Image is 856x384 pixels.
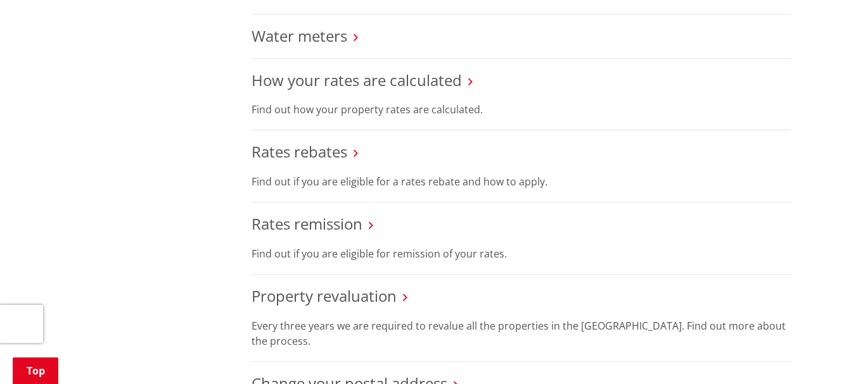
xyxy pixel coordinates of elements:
p: Find out if you are eligible for a rates rebate and how to apply. [252,174,791,189]
p: Find out if you are eligible for remission of your rates. [252,246,791,261]
a: Water meters [252,25,347,46]
a: Property revaluation [252,285,397,306]
a: How your rates are calculated [252,70,462,90]
a: Rates remission [252,213,362,234]
p: Every three years we are required to revalue all the properties in the [GEOGRAPHIC_DATA]. Find ou... [252,318,791,349]
iframe: Messenger Launcher [798,331,843,376]
a: Rates rebates [252,141,347,162]
a: Top [13,357,58,384]
p: Find out how your property rates are calculated. [252,102,791,117]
